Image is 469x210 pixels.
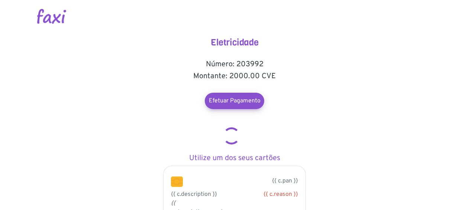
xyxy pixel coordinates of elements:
[171,176,183,187] img: chip.png
[194,176,298,185] p: {{ c.pan }}
[240,190,298,199] div: {{ c.reason }}
[205,93,264,109] a: Efetuar Pagamento
[160,154,309,163] h5: Utilize um dos seus cartões
[160,60,309,69] h5: Número: 203992
[171,191,217,198] span: {{ c.description }}
[160,72,309,81] h5: Montante: 2000.00 CVE
[160,37,309,48] h4: Eletricidade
